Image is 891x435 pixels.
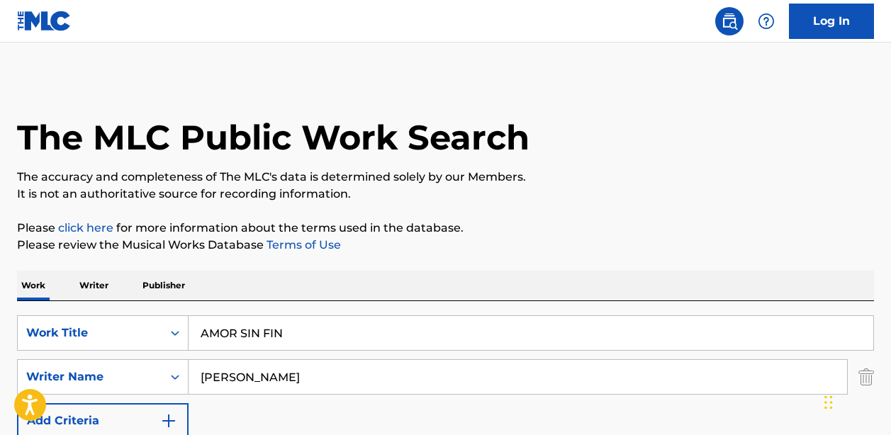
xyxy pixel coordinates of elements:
[752,7,780,35] div: Help
[58,221,113,235] a: click here
[17,237,874,254] p: Please review the Musical Works Database
[789,4,874,39] a: Log In
[715,7,744,35] a: Public Search
[17,116,529,159] h1: The MLC Public Work Search
[758,13,775,30] img: help
[820,367,891,435] iframe: Chat Widget
[851,251,891,372] iframe: Resource Center
[138,271,189,300] p: Publisher
[75,271,113,300] p: Writer
[824,381,833,424] div: Drag
[264,238,341,252] a: Terms of Use
[17,11,72,31] img: MLC Logo
[721,13,738,30] img: search
[160,412,177,429] img: 9d2ae6d4665cec9f34b9.svg
[17,169,874,186] p: The accuracy and completeness of The MLC's data is determined solely by our Members.
[17,220,874,237] p: Please for more information about the terms used in the database.
[17,186,874,203] p: It is not an authoritative source for recording information.
[26,368,154,385] div: Writer Name
[26,324,154,341] div: Work Title
[17,271,50,300] p: Work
